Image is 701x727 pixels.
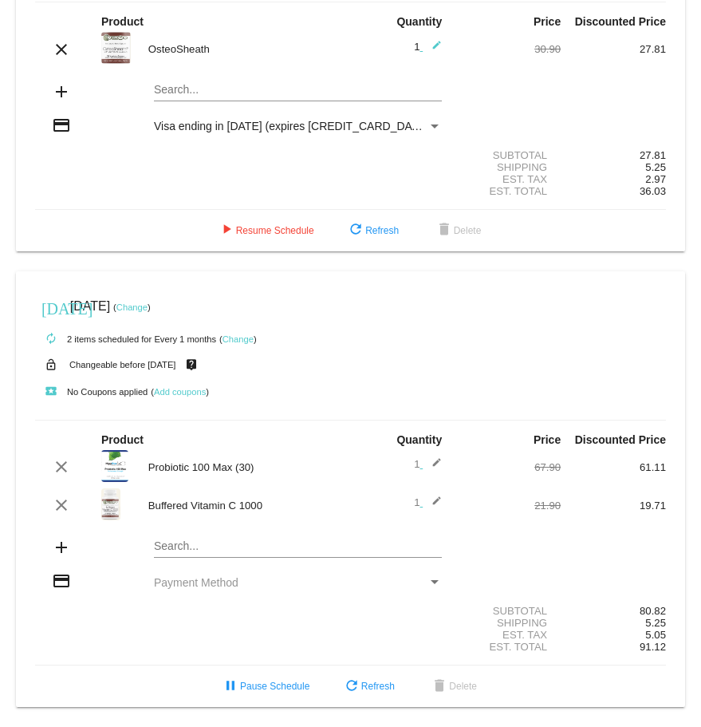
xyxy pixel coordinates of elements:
div: 61.11 [561,461,666,473]
button: Pause Schedule [208,672,322,701]
mat-icon: live_help [182,354,201,375]
mat-icon: clear [52,40,71,59]
a: Add coupons [154,387,206,397]
span: 5.05 [645,629,666,641]
mat-icon: edit [423,496,442,515]
div: 67.90 [455,461,561,473]
mat-icon: [DATE] [41,298,61,317]
span: 1 [414,496,442,508]
mat-icon: credit_card [52,571,71,591]
strong: Quantity [396,433,442,446]
span: 5.25 [645,617,666,629]
span: Delete [430,681,477,692]
div: 30.90 [455,43,561,55]
mat-icon: refresh [346,221,365,240]
div: Probiotic 100 Max (30) [140,461,351,473]
div: 27.81 [561,43,666,55]
strong: Product [101,15,144,28]
div: 80.82 [561,605,666,617]
span: 1 [414,41,442,53]
div: OsteoSheath [140,43,351,55]
mat-icon: delete [435,221,454,240]
span: Refresh [342,681,395,692]
span: Payment Method [154,576,238,589]
mat-icon: autorenew [41,330,61,349]
strong: Quantity [396,15,442,28]
input: Search... [154,540,442,553]
span: 36.03 [640,185,666,197]
button: Delete [417,672,490,701]
button: Resume Schedule [204,216,327,245]
button: Delete [422,216,494,245]
mat-icon: pause [221,678,240,697]
div: Est. Total [455,641,561,653]
img: Buffered-C-Label.jpg [101,488,120,520]
mat-icon: add [52,82,71,101]
mat-icon: delete [430,678,449,697]
span: 5.25 [645,161,666,173]
mat-select: Payment Method [154,576,442,589]
div: Buffered Vitamin C 1000 [140,500,351,512]
div: 21.90 [455,500,561,512]
strong: Price [534,15,561,28]
small: No Coupons applied [35,387,148,397]
div: Est. Total [455,185,561,197]
img: Probiotic-100-Max-label.png [101,450,128,482]
mat-icon: edit [423,40,442,59]
small: 2 items scheduled for Every 1 months [35,334,216,344]
mat-icon: lock_open [41,354,61,375]
strong: Discounted Price [575,433,666,446]
mat-icon: credit_card [52,116,71,135]
mat-select: Payment Method [154,120,442,132]
span: 2.97 [645,173,666,185]
div: Est. Tax [455,629,561,641]
strong: Price [534,433,561,446]
input: Search... [154,84,442,97]
div: Shipping [455,617,561,629]
span: 91.12 [640,641,666,653]
div: 19.71 [561,500,666,512]
strong: Discounted Price [575,15,666,28]
mat-icon: refresh [342,678,361,697]
span: Delete [435,225,482,236]
div: 27.81 [561,149,666,161]
a: Change [223,334,254,344]
a: Change [116,302,148,312]
mat-icon: edit [423,457,442,476]
small: ( ) [151,387,209,397]
small: ( ) [113,302,151,312]
button: Refresh [329,672,408,701]
div: Subtotal [455,149,561,161]
div: Shipping [455,161,561,173]
mat-icon: play_arrow [217,221,236,240]
mat-icon: clear [52,457,71,476]
div: Subtotal [455,605,561,617]
mat-icon: clear [52,496,71,515]
mat-icon: add [52,538,71,557]
small: ( ) [219,334,257,344]
mat-icon: local_play [41,382,61,401]
span: Resume Schedule [217,225,314,236]
span: Visa ending in [DATE] (expires [CREDIT_CARD_DATA]) [154,120,431,132]
img: Osteosheath-Label.jpg [101,32,131,64]
button: Refresh [333,216,412,245]
div: Est. Tax [455,173,561,185]
strong: Product [101,433,144,446]
span: Pause Schedule [221,681,309,692]
small: Changeable before [DATE] [69,360,176,369]
span: Refresh [346,225,399,236]
span: 1 [414,458,442,470]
